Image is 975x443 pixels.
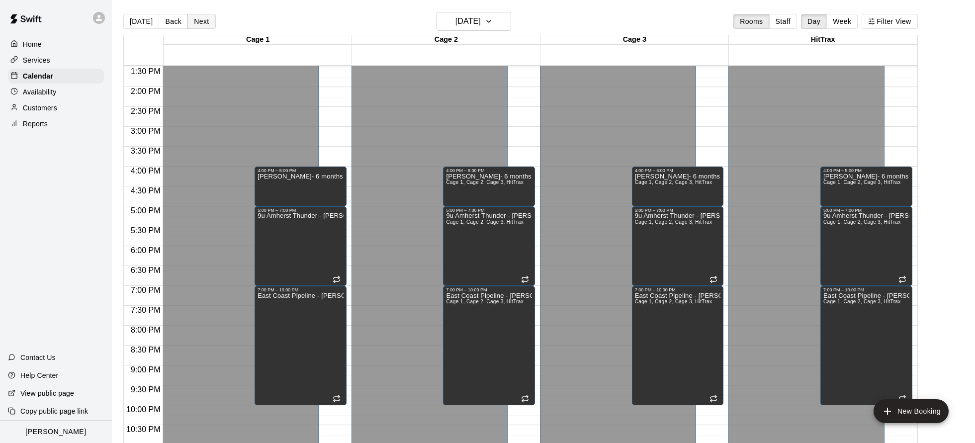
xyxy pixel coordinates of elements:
div: HitTrax [729,35,917,45]
p: [PERSON_NAME] [25,427,86,437]
span: Cage 1, Cage 2, Cage 3, HitTrax [823,179,901,185]
button: Staff [769,14,798,29]
span: 2:30 PM [128,107,163,115]
div: 5:00 PM – 7:00 PM [823,208,909,213]
p: Contact Us [20,353,56,362]
p: Services [23,55,50,65]
div: 4:00 PM – 5:00 PM: Gellman- 6 months with instructor [632,167,724,206]
span: 9:00 PM [128,365,163,374]
span: Cage 1, Cage 2, Cage 3, HitTrax [823,219,901,225]
div: 5:00 PM – 7:00 PM: 9u Amherst Thunder - Ron Pilat [632,206,724,286]
span: 3:00 PM [128,127,163,135]
button: add [874,399,949,423]
span: 7:30 PM [128,306,163,314]
span: 8:00 PM [128,326,163,334]
span: Recurring event [333,395,341,403]
span: Cage 1, Cage 2, Cage 3, HitTrax [635,219,712,225]
p: Customers [23,103,57,113]
span: Cage 1, Cage 2, Cage 3, HitTrax [823,299,901,304]
span: Cage 1, Cage 2, Cage 3, HitTrax [446,299,524,304]
button: [DATE] [437,12,511,31]
span: 3:30 PM [128,147,163,155]
span: Recurring event [709,395,717,403]
div: 4:00 PM – 5:00 PM [258,168,344,173]
span: 10:00 PM [124,405,163,414]
p: Home [23,39,42,49]
span: 1:30 PM [128,67,163,76]
div: 7:00 PM – 10:00 PM [635,287,721,292]
div: 7:00 PM – 10:00 PM [823,287,909,292]
span: 9:30 PM [128,385,163,394]
button: Back [159,14,188,29]
span: Recurring event [898,395,906,403]
span: Cage 1, Cage 2, Cage 3, HitTrax [446,179,524,185]
button: Day [801,14,827,29]
p: Availability [23,87,57,97]
span: Recurring event [521,275,529,283]
p: View public page [20,388,74,398]
button: Week [826,14,858,29]
div: 5:00 PM – 7:00 PM [635,208,721,213]
div: 4:00 PM – 5:00 PM [823,168,909,173]
a: Services [8,53,104,68]
span: Recurring event [709,275,717,283]
div: 7:00 PM – 10:00 PM: East Coast Pipeline - Tyler Lloyd [443,286,535,405]
span: Recurring event [898,275,906,283]
span: Cage 1, Cage 2, Cage 3, HitTrax [635,179,712,185]
span: 6:30 PM [128,266,163,274]
div: 4:00 PM – 5:00 PM: Gellman- 6 months with instructor [255,167,347,206]
div: 4:00 PM – 5:00 PM [446,168,532,173]
a: Reports [8,116,104,131]
span: Cage 1, Cage 2, Cage 3, HitTrax [635,299,712,304]
div: Cage 1 [164,35,352,45]
h6: [DATE] [455,14,481,28]
p: Copy public page link [20,406,88,416]
div: 7:00 PM – 10:00 PM [446,287,532,292]
span: 2:00 PM [128,87,163,95]
div: 5:00 PM – 7:00 PM [446,208,532,213]
p: Help Center [20,370,58,380]
div: 5:00 PM – 7:00 PM: 9u Amherst Thunder - Ron Pilat [255,206,347,286]
a: Home [8,37,104,52]
span: 5:30 PM [128,226,163,235]
span: 7:00 PM [128,286,163,294]
span: 4:00 PM [128,167,163,175]
div: Cage 2 [352,35,540,45]
div: 4:00 PM – 5:00 PM: Gellman- 6 months with instructor [820,167,912,206]
span: 5:00 PM [128,206,163,215]
div: 4:00 PM – 5:00 PM: Gellman- 6 months with instructor [443,167,535,206]
p: Calendar [23,71,53,81]
button: Rooms [733,14,769,29]
span: 6:00 PM [128,246,163,255]
div: 5:00 PM – 7:00 PM: 9u Amherst Thunder - Ron Pilat [443,206,535,286]
span: 10:30 PM [124,425,163,434]
div: 5:00 PM – 7:00 PM [258,208,344,213]
button: [DATE] [123,14,159,29]
button: Filter View [862,14,917,29]
p: Reports [23,119,48,129]
span: 8:30 PM [128,346,163,354]
div: Cage 3 [540,35,729,45]
a: Availability [8,85,104,99]
span: 4:30 PM [128,186,163,195]
a: Customers [8,100,104,115]
a: Calendar [8,69,104,84]
span: Cage 1, Cage 2, Cage 3, HitTrax [446,219,524,225]
div: 5:00 PM – 7:00 PM: 9u Amherst Thunder - Ron Pilat [820,206,912,286]
div: 4:00 PM – 5:00 PM [635,168,721,173]
div: 7:00 PM – 10:00 PM: East Coast Pipeline - Tyler Lloyd [632,286,724,405]
span: Recurring event [521,395,529,403]
button: Next [187,14,215,29]
div: 7:00 PM – 10:00 PM [258,287,344,292]
div: 7:00 PM – 10:00 PM: East Coast Pipeline - Tyler Lloyd [255,286,347,405]
div: 7:00 PM – 10:00 PM: East Coast Pipeline - Tyler Lloyd [820,286,912,405]
span: Recurring event [333,275,341,283]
